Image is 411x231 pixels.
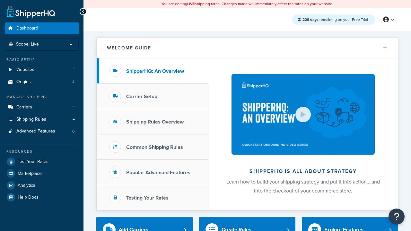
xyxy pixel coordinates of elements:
[16,42,39,47] span: Scope: Live
[5,149,79,154] div: Resources
[187,1,195,7] b: LIVE
[302,17,368,22] span: remaining on your Free Trial
[225,168,381,174] h2: ShipperHQ is all about strategy
[16,79,31,85] span: Origins
[5,156,79,167] a: Test Your Rates
[18,183,35,188] span: Analytics
[5,168,79,179] a: Marketplace
[5,125,79,137] li: Advanced Features
[107,46,151,50] h2: Welcome Guide
[126,144,183,150] h3: Common Shipping Rules
[126,68,184,74] h3: ShipperHQ: An Overview
[302,17,319,22] strong: 229 days
[126,119,184,125] h3: Shipping Rules Overview
[18,171,42,176] span: Marketplace
[5,94,79,100] div: Manage Shipping
[72,129,74,134] span: 0
[16,129,55,134] span: Advanced Features
[226,178,380,194] span: Learn how to build your shipping strategy and put it into action… and into the checkout of your e...
[73,67,74,73] span: 1
[5,114,79,125] a: Shipping Rules
[5,180,79,191] a: Analytics
[97,38,398,58] button: Welcome Guide
[5,76,79,88] li: Origins
[16,67,34,73] span: Websites
[126,170,190,175] h3: Popular Advanced Features
[5,64,79,76] li: Websites
[126,195,169,201] h3: Testing Your Rates
[126,94,157,99] h3: Carrier Setup
[18,159,48,165] span: Test Your Rates
[5,76,79,88] a: Origins4
[5,192,79,203] a: Help Docs
[16,105,32,110] span: Carriers
[5,22,79,34] a: Dashboard
[72,79,74,85] span: 4
[5,57,79,63] div: Basic Setup
[389,209,405,225] button: Open Resource Center
[16,117,46,122] span: Shipping Rules
[5,64,79,76] a: Websites1
[18,195,39,200] span: Help Docs
[232,74,375,155] img: ShipperHQ is all about strategy
[5,101,79,113] a: Carriers1
[5,101,79,113] li: Carriers
[73,105,74,110] span: 1
[16,26,38,31] span: Dashboard
[5,125,79,137] a: Advanced Features0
